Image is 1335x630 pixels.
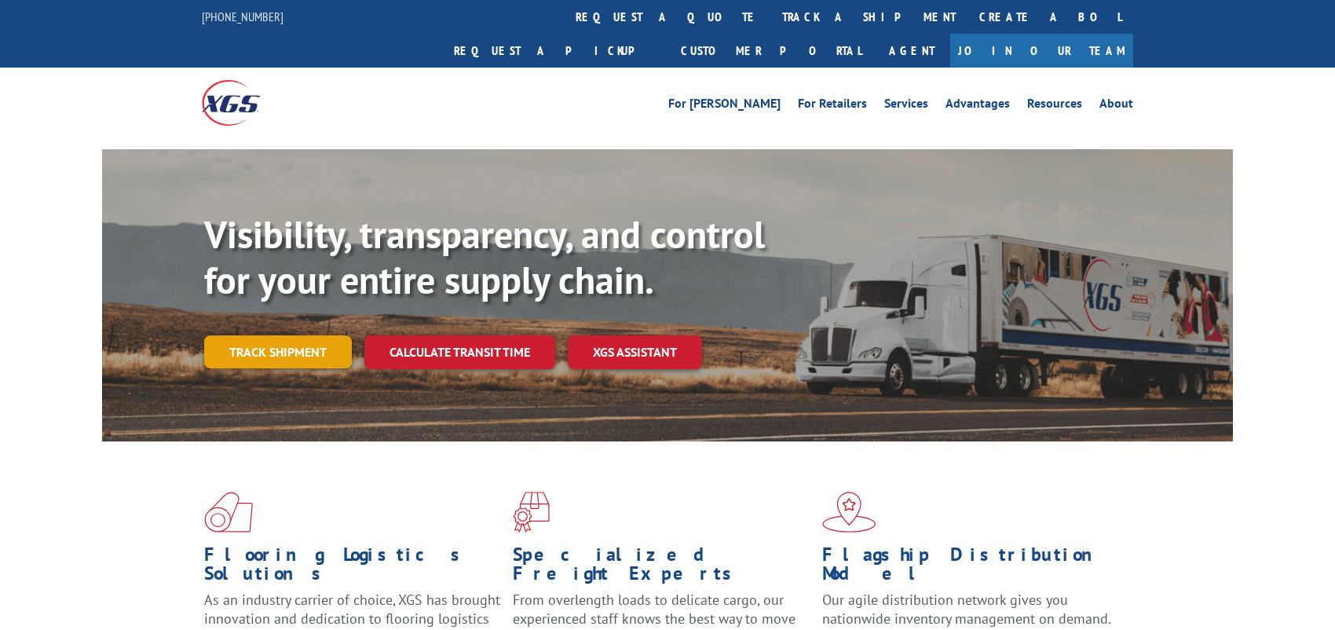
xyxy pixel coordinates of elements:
[513,492,550,533] img: xgs-icon-focused-on-flooring-red
[669,34,873,68] a: Customer Portal
[822,545,1119,591] h1: Flagship Distribution Model
[364,335,555,369] a: Calculate transit time
[202,9,283,24] a: [PHONE_NUMBER]
[204,335,352,368] a: Track shipment
[204,545,501,591] h1: Flooring Logistics Solutions
[668,97,781,115] a: For [PERSON_NAME]
[798,97,867,115] a: For Retailers
[1099,97,1133,115] a: About
[204,210,765,304] b: Visibility, transparency, and control for your entire supply chain.
[822,591,1111,628] span: Our agile distribution network gives you nationwide inventory management on demand.
[1027,97,1082,115] a: Resources
[204,492,253,533] img: xgs-icon-total-supply-chain-intelligence-red
[513,545,810,591] h1: Specialized Freight Experts
[822,492,876,533] img: xgs-icon-flagship-distribution-model-red
[873,34,950,68] a: Agent
[945,97,1010,115] a: Advantages
[884,97,928,115] a: Services
[950,34,1133,68] a: Join Our Team
[442,34,669,68] a: Request a pickup
[568,335,702,369] a: XGS ASSISTANT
